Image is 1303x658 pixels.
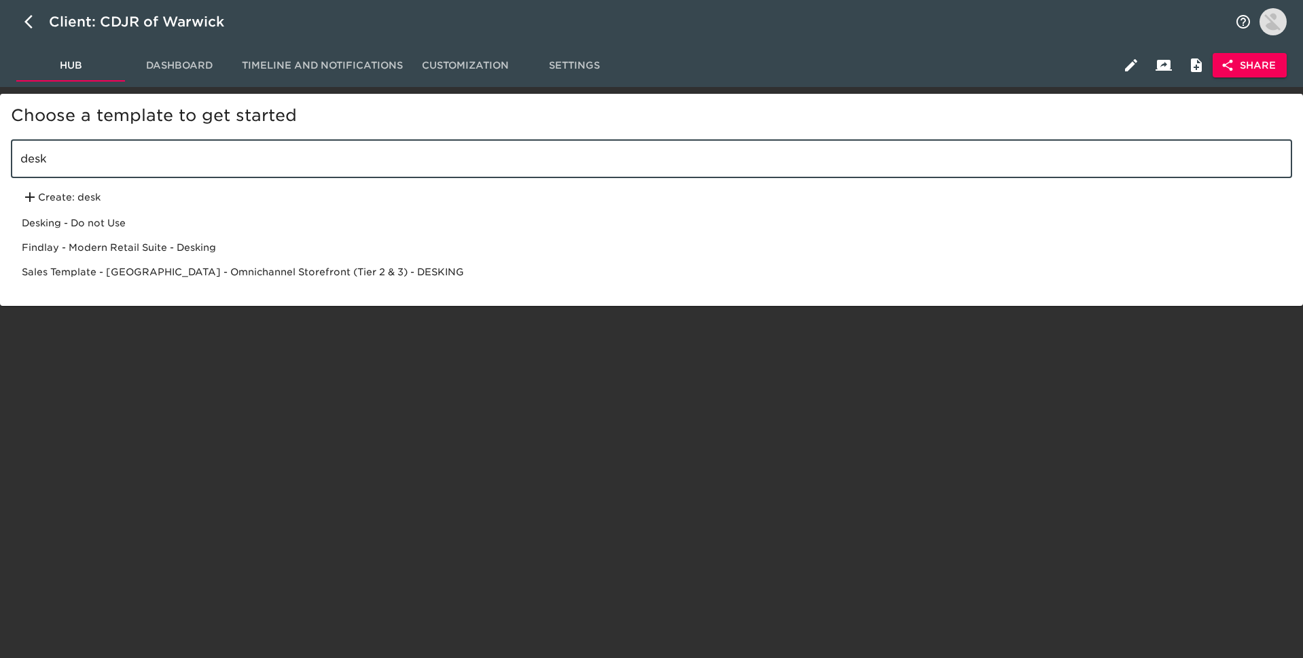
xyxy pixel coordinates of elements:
div: Sales Template - [GEOGRAPHIC_DATA] - Omnichannel Storefront (Tier 2 & 3) - DESKING [11,260,1292,284]
div: Client: CDJR of Warwick [49,11,243,33]
div: Findlay - Modern Retail Suite - Desking [11,235,1292,260]
div: Create: desk [11,184,1292,211]
div: Desking - Do not Use [11,211,1292,235]
input: search [11,140,1292,178]
button: Client View [1147,49,1180,82]
h5: Choose a template to get started [11,105,1292,126]
span: Share [1224,57,1276,74]
button: notifications [1227,5,1260,38]
button: Share [1213,53,1287,78]
span: Hub [24,57,117,74]
button: Edit Hub [1115,49,1147,82]
span: Customization [419,57,512,74]
span: Dashboard [133,57,226,74]
span: Settings [528,57,620,74]
img: Profile [1260,8,1287,35]
span: Timeline and Notifications [242,57,403,74]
